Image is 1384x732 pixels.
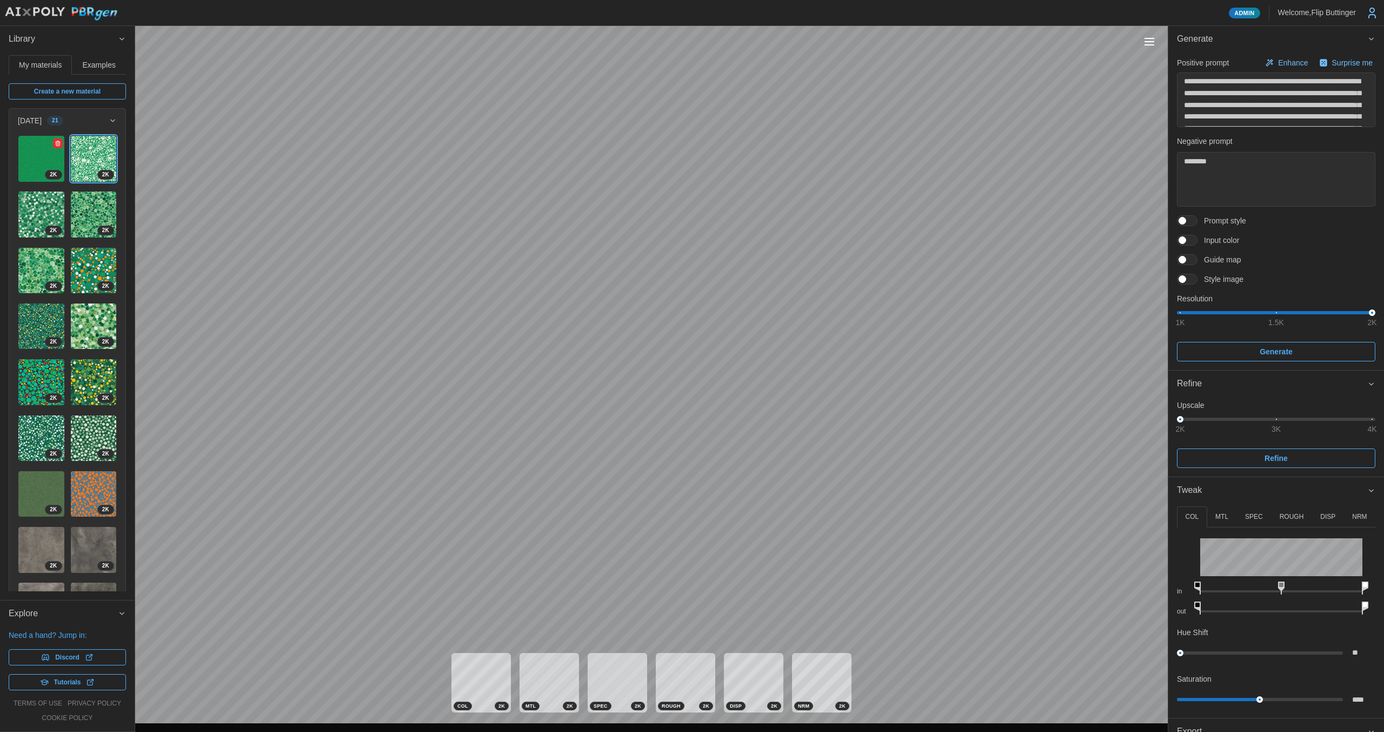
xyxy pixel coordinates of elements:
[102,282,109,291] span: 2 K
[18,359,65,406] a: eTukrmBpV6aHfdWA8X2a2K
[42,714,92,723] a: cookie policy
[839,702,846,710] span: 2 K
[70,471,117,518] a: xIaFaZKrP57QBeVU0QIi2K
[70,247,117,294] a: vh0MKbDA032k1H9ilYN32K
[18,471,64,517] img: WGp6DE8kZHyIxlEv7jGV
[1197,274,1243,285] span: Style image
[1177,587,1192,596] p: in
[635,702,641,710] span: 2 K
[102,170,109,179] span: 2 K
[1197,215,1246,226] span: Prompt style
[68,699,121,708] a: privacy policy
[102,394,109,403] span: 2 K
[9,109,125,133] button: [DATE]21
[1185,512,1199,522] p: COL
[18,247,65,294] a: 0Xfy7m7feOlep8dhJ3L42K
[18,303,65,350] a: LWsiahzUVJgFKhEtXBBK2K
[9,83,126,100] a: Create a new material
[1320,512,1335,522] p: DISP
[1177,674,1212,684] p: Saturation
[102,562,109,570] span: 2 K
[567,702,573,710] span: 2 K
[1177,607,1192,616] p: out
[457,702,468,710] span: COL
[798,702,809,710] span: NRM
[1332,57,1375,68] p: Surprise me
[1177,477,1367,504] span: Tweak
[52,116,58,125] span: 21
[1142,34,1157,49] button: Toggle viewport controls
[50,505,57,514] span: 2 K
[102,226,109,235] span: 2 K
[18,583,64,629] img: QXoxy1IbZ4ICZOClODRF
[1265,449,1288,467] span: Refine
[83,61,116,69] span: Examples
[662,702,681,710] span: ROUGH
[70,415,117,462] a: VRGxqvYeB1oRniYxFf8t2K
[71,304,117,349] img: 8z58qVjdZNfi5BkRAgUr
[1177,342,1375,361] button: Generate
[71,248,117,294] img: vh0MKbDA032k1H9ilYN3
[1215,512,1228,522] p: MTL
[18,582,65,629] a: QXoxy1IbZ4ICZOClODRF2K
[71,359,117,405] img: 0ovHjB4AzghA7lI9dLAj
[50,562,57,570] span: 2 K
[71,136,117,182] img: G5O9qx0ImpwQuh2LHb7B
[70,303,117,350] a: 8z58qVjdZNfi5BkRAgUr2K
[525,702,536,710] span: MTL
[18,304,64,349] img: LWsiahzUVJgFKhEtXBBK
[70,526,117,573] a: LJDk8EF3ODlTTFAXGoCR2K
[1278,7,1356,18] p: Welcome, Flip Buttinger
[18,526,65,573] a: 1wUT29FqlwA6Uiy9MZ1T2K
[1234,8,1254,18] span: Admin
[18,192,64,238] img: Z4uInn0BrreKiQ3tDa8n
[1168,477,1384,504] button: Tweak
[9,674,126,690] a: Tutorials
[1352,512,1367,522] p: NRM
[1168,397,1384,477] div: Refine
[71,583,117,629] img: iMuxrjayl6BwkZE8F5kT
[18,416,64,461] img: wjOUUv6aa6IhILAbnF8Q
[703,702,709,710] span: 2 K
[71,416,117,461] img: VRGxqvYeB1oRniYxFf8t
[1177,136,1375,147] p: Negative prompt
[1168,26,1384,52] button: Generate
[498,702,505,710] span: 2 K
[50,450,57,458] span: 2 K
[9,630,126,641] p: Need a hand? Jump in:
[14,699,62,708] a: terms of use
[1177,26,1367,52] span: Generate
[102,505,109,514] span: 2 K
[18,191,65,238] a: Z4uInn0BrreKiQ3tDa8n2K
[50,226,57,235] span: 2 K
[1262,55,1310,70] button: Enhance
[1177,377,1367,391] div: Refine
[18,527,64,573] img: 1wUT29FqlwA6Uiy9MZ1T
[1177,627,1208,638] p: Hue Shift
[18,415,65,462] a: wjOUUv6aa6IhILAbnF8Q2K
[1260,342,1293,361] span: Generate
[1168,52,1384,371] div: Generate
[71,192,117,238] img: Yj6uTipJdAgxzptkbPWn
[55,650,79,665] span: Discord
[18,471,65,518] a: WGp6DE8kZHyIxlEv7jGV2K
[1197,235,1239,246] span: Input color
[1245,512,1263,522] p: SPEC
[9,26,118,52] span: Library
[1177,57,1229,68] p: Positive prompt
[70,135,117,182] a: G5O9qx0ImpwQuh2LHb7B2K
[594,702,608,710] span: SPEC
[18,115,42,126] p: [DATE]
[18,136,64,182] img: hQ1A3FWy5fplzB6XPllN
[1177,400,1375,411] p: Upscale
[1168,371,1384,397] button: Refine
[102,450,109,458] span: 2 K
[1177,449,1375,468] button: Refine
[1280,512,1304,522] p: ROUGH
[771,702,777,710] span: 2 K
[1316,55,1375,70] button: Surprise me
[1168,504,1384,718] div: Tweak
[1278,57,1310,68] p: Enhance
[70,359,117,406] a: 0ovHjB4AzghA7lI9dLAj2K
[50,170,57,179] span: 2 K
